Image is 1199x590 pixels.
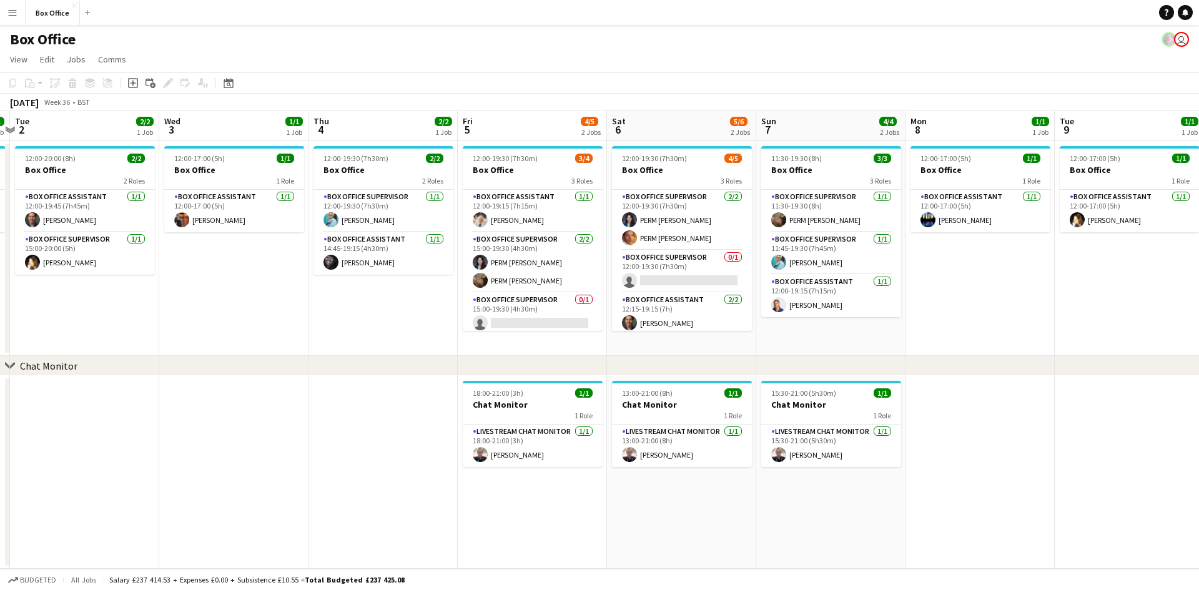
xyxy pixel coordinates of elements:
[461,122,473,137] span: 5
[1172,176,1190,185] span: 1 Role
[313,146,453,275] app-job-card: 12:00-19:30 (7h30m)2/2Box Office2 RolesBox Office Supervisor1/112:00-19:30 (7h30m)[PERSON_NAME]Bo...
[473,388,523,398] span: 18:00-21:00 (3h)
[761,164,901,175] h3: Box Office
[874,154,891,163] span: 3/3
[612,190,752,250] app-card-role: Box Office Supervisor2/212:00-19:30 (7h30m)PERM [PERSON_NAME]PERM [PERSON_NAME]
[313,116,329,127] span: Thu
[759,122,776,137] span: 7
[313,232,453,275] app-card-role: Box Office Assistant1/114:45-19:15 (4h30m)[PERSON_NAME]
[136,117,154,126] span: 2/2
[13,122,29,137] span: 2
[581,127,601,137] div: 2 Jobs
[1162,32,1177,47] app-user-avatar: Frazer Mclean
[1032,127,1049,137] div: 1 Job
[463,190,603,232] app-card-role: Box Office Assistant1/112:00-19:15 (7h15m)[PERSON_NAME]
[581,117,598,126] span: 4/5
[1023,154,1040,163] span: 1/1
[724,154,742,163] span: 4/5
[910,190,1050,232] app-card-role: Box Office Assistant1/112:00-17:00 (5h)[PERSON_NAME]
[622,388,673,398] span: 13:00-21:00 (8h)
[761,146,901,317] app-job-card: 11:30-19:30 (8h)3/3Box Office3 RolesBox Office Supervisor1/111:30-19:30 (8h)PERM [PERSON_NAME]Box...
[15,164,155,175] h3: Box Office
[305,575,405,584] span: Total Budgeted £237 425.08
[920,154,971,163] span: 12:00-17:00 (5h)
[724,388,742,398] span: 1/1
[463,381,603,467] app-job-card: 18:00-21:00 (3h)1/1Chat Monitor1 RoleLivestream Chat Monitor1/118:00-21:00 (3h)[PERSON_NAME]
[15,146,155,275] div: 12:00-20:00 (8h)2/2Box Office2 RolesBox Office Assistant1/112:00-19:45 (7h45m)[PERSON_NAME]Box Of...
[761,381,901,467] app-job-card: 15:30-21:00 (5h30m)1/1Chat Monitor1 RoleLivestream Chat Monitor1/115:30-21:00 (5h30m)[PERSON_NAME]
[761,399,901,410] h3: Chat Monitor
[463,146,603,331] div: 12:00-19:30 (7h30m)3/4Box Office3 RolesBox Office Assistant1/112:00-19:15 (7h15m)[PERSON_NAME]Box...
[730,117,748,126] span: 5/6
[761,232,901,275] app-card-role: Box Office Supervisor1/111:45-19:30 (7h45m)[PERSON_NAME]
[571,176,593,185] span: 3 Roles
[10,30,76,49] h1: Box Office
[285,117,303,126] span: 1/1
[40,54,54,65] span: Edit
[761,275,901,317] app-card-role: Box Office Assistant1/112:00-19:15 (7h15m)[PERSON_NAME]
[174,154,225,163] span: 12:00-17:00 (5h)
[1032,117,1049,126] span: 1/1
[771,154,822,163] span: 11:30-19:30 (8h)
[313,190,453,232] app-card-role: Box Office Supervisor1/112:00-19:30 (7h30m)[PERSON_NAME]
[426,154,443,163] span: 2/2
[1182,127,1198,137] div: 1 Job
[25,154,76,163] span: 12:00-20:00 (8h)
[98,54,126,65] span: Comms
[62,51,91,67] a: Jobs
[313,164,453,175] h3: Box Office
[463,399,603,410] h3: Chat Monitor
[1022,176,1040,185] span: 1 Role
[880,127,899,137] div: 2 Jobs
[41,97,72,107] span: Week 36
[77,97,90,107] div: BST
[724,411,742,420] span: 1 Role
[164,116,180,127] span: Wed
[463,293,603,335] app-card-role: Box Office Supervisor0/115:00-19:30 (4h30m)
[612,381,752,467] app-job-card: 13:00-21:00 (8h)1/1Chat Monitor1 RoleLivestream Chat Monitor1/113:00-21:00 (8h)[PERSON_NAME]
[10,96,39,109] div: [DATE]
[1181,117,1198,126] span: 1/1
[612,293,752,353] app-card-role: Box Office Assistant2/212:15-19:15 (7h)[PERSON_NAME]
[164,190,304,232] app-card-role: Box Office Assistant1/112:00-17:00 (5h)[PERSON_NAME]
[463,164,603,175] h3: Box Office
[771,388,836,398] span: 15:30-21:00 (5h30m)
[910,164,1050,175] h3: Box Office
[277,154,294,163] span: 1/1
[15,116,29,127] span: Tue
[323,154,388,163] span: 12:00-19:30 (7h30m)
[610,122,626,137] span: 6
[422,176,443,185] span: 2 Roles
[20,576,56,584] span: Budgeted
[575,154,593,163] span: 3/4
[910,146,1050,232] app-job-card: 12:00-17:00 (5h)1/1Box Office1 RoleBox Office Assistant1/112:00-17:00 (5h)[PERSON_NAME]
[463,425,603,467] app-card-role: Livestream Chat Monitor1/118:00-21:00 (3h)[PERSON_NAME]
[879,117,897,126] span: 4/4
[1172,154,1190,163] span: 1/1
[575,411,593,420] span: 1 Role
[612,116,626,127] span: Sat
[612,250,752,293] app-card-role: Box Office Supervisor0/112:00-19:30 (7h30m)
[69,575,99,584] span: All jobs
[286,127,302,137] div: 1 Job
[909,122,927,137] span: 8
[137,127,153,137] div: 1 Job
[622,154,687,163] span: 12:00-19:30 (7h30m)
[276,176,294,185] span: 1 Role
[463,116,473,127] span: Fri
[164,146,304,232] app-job-card: 12:00-17:00 (5h)1/1Box Office1 RoleBox Office Assistant1/112:00-17:00 (5h)[PERSON_NAME]
[26,1,80,25] button: Box Office
[5,51,32,67] a: View
[164,164,304,175] h3: Box Office
[312,122,329,137] span: 4
[473,154,538,163] span: 12:00-19:30 (7h30m)
[612,164,752,175] h3: Box Office
[127,154,145,163] span: 2/2
[761,190,901,232] app-card-role: Box Office Supervisor1/111:30-19:30 (8h)PERM [PERSON_NAME]
[612,425,752,467] app-card-role: Livestream Chat Monitor1/113:00-21:00 (8h)[PERSON_NAME]
[761,425,901,467] app-card-role: Livestream Chat Monitor1/115:30-21:00 (5h30m)[PERSON_NAME]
